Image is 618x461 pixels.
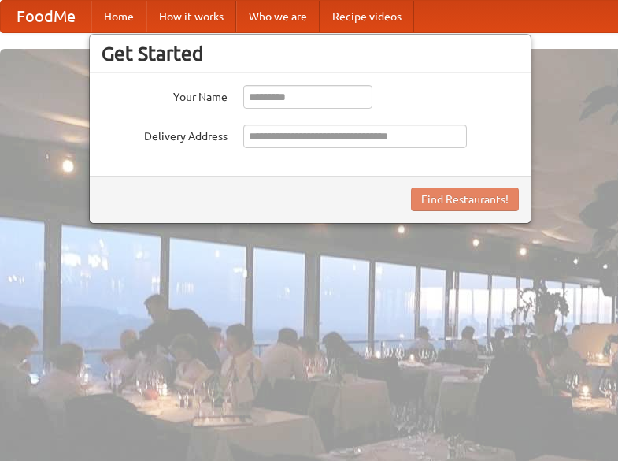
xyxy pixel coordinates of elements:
[236,1,320,32] a: Who we are
[146,1,236,32] a: How it works
[102,85,228,105] label: Your Name
[91,1,146,32] a: Home
[102,42,519,65] h3: Get Started
[102,125,228,144] label: Delivery Address
[1,1,91,32] a: FoodMe
[320,1,414,32] a: Recipe videos
[411,188,519,211] button: Find Restaurants!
